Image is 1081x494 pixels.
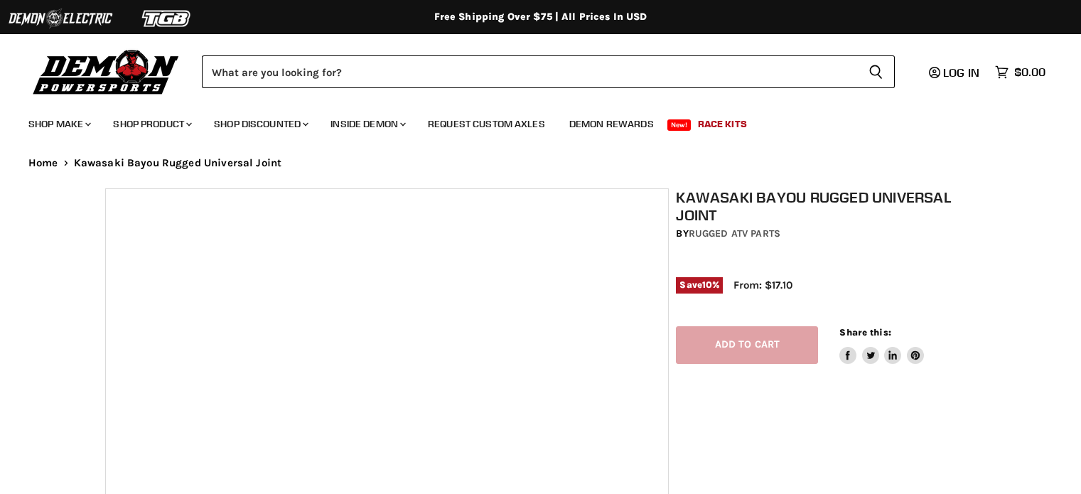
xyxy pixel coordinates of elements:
[102,109,200,139] a: Shop Product
[28,157,58,169] a: Home
[676,277,723,293] span: Save %
[114,5,220,32] img: TGB Logo 2
[559,109,665,139] a: Demon Rewards
[676,188,983,224] h1: Kawasaki Bayou Rugged Universal Joint
[203,109,317,139] a: Shop Discounted
[839,326,924,364] aside: Share this:
[320,109,414,139] a: Inside Demon
[18,104,1042,139] ul: Main menu
[74,157,282,169] span: Kawasaki Bayou Rugged Universal Joint
[18,109,100,139] a: Shop Make
[689,227,780,240] a: Rugged ATV Parts
[733,279,792,291] span: From: $17.10
[943,65,979,80] span: Log in
[417,109,556,139] a: Request Custom Axles
[202,55,895,88] form: Product
[923,66,988,79] a: Log in
[687,109,758,139] a: Race Kits
[676,226,983,242] div: by
[702,279,712,290] span: 10
[1014,65,1045,79] span: $0.00
[667,119,692,131] span: New!
[857,55,895,88] button: Search
[202,55,857,88] input: Search
[988,62,1053,82] a: $0.00
[7,5,114,32] img: Demon Electric Logo 2
[28,46,184,97] img: Demon Powersports
[839,327,891,338] span: Share this:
